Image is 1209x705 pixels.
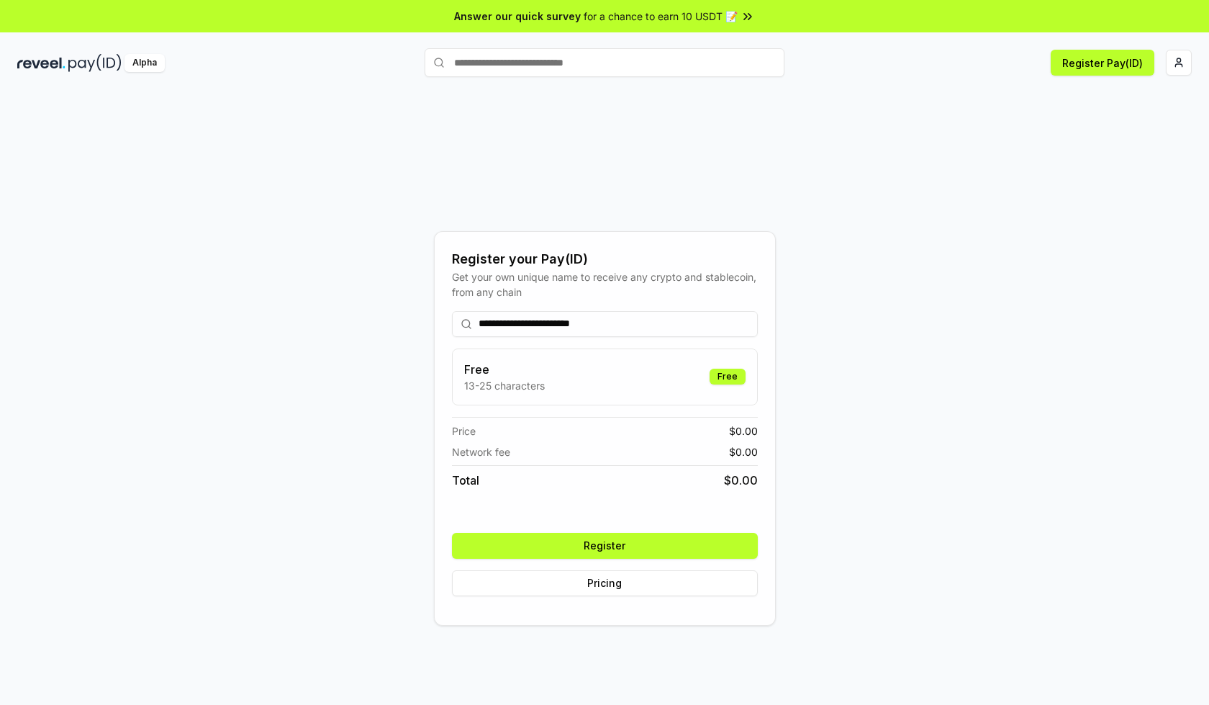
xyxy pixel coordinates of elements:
div: Alpha [124,54,165,72]
span: Network fee [452,444,510,459]
div: Free [710,369,746,385]
button: Pricing [452,570,758,596]
span: $ 0.00 [724,472,758,489]
img: reveel_dark [17,54,65,72]
span: Answer our quick survey [454,9,581,24]
button: Register Pay(ID) [1051,50,1154,76]
div: Register your Pay(ID) [452,249,758,269]
div: Get your own unique name to receive any crypto and stablecoin, from any chain [452,269,758,300]
h3: Free [464,361,545,378]
span: Price [452,423,476,439]
img: pay_id [68,54,122,72]
span: Total [452,472,479,489]
span: $ 0.00 [729,423,758,439]
p: 13-25 characters [464,378,545,393]
span: for a chance to earn 10 USDT 📝 [584,9,738,24]
button: Register [452,533,758,559]
span: $ 0.00 [729,444,758,459]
